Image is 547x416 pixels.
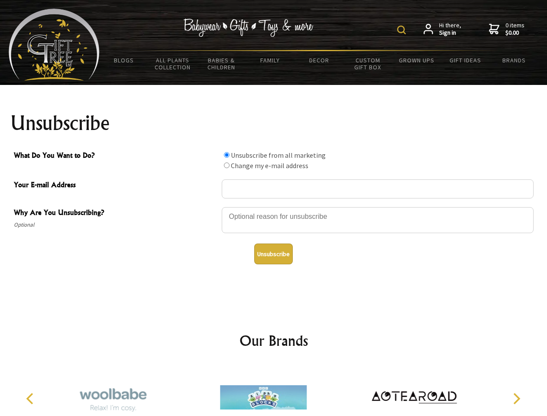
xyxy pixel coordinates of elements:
[184,19,314,37] img: Babywear - Gifts - Toys & more
[231,161,308,170] label: Change my e-mail address
[392,51,441,69] a: Grown Ups
[9,9,100,81] img: Babyware - Gifts - Toys and more...
[14,220,217,230] span: Optional
[224,152,230,158] input: What Do You Want to Do?
[231,151,326,159] label: Unsubscribe from all marketing
[222,207,534,233] textarea: Why Are You Unsubscribing?
[441,51,490,69] a: Gift Ideas
[489,22,524,37] a: 0 items$0.00
[197,51,246,76] a: Babies & Children
[397,26,406,34] img: product search
[295,51,343,69] a: Decor
[14,207,217,220] span: Why Are You Unsubscribing?
[439,22,461,37] span: Hi there,
[246,51,295,69] a: Family
[222,179,534,198] input: Your E-mail Address
[10,113,537,133] h1: Unsubscribe
[343,51,392,76] a: Custom Gift Box
[14,179,217,192] span: Your E-mail Address
[22,389,41,408] button: Previous
[224,162,230,168] input: What Do You Want to Do?
[17,330,530,351] h2: Our Brands
[100,51,149,69] a: BLOGS
[254,244,293,264] button: Unsubscribe
[505,29,524,37] strong: $0.00
[507,389,526,408] button: Next
[490,51,539,69] a: Brands
[424,22,461,37] a: Hi there,Sign in
[505,21,524,37] span: 0 items
[439,29,461,37] strong: Sign in
[14,150,217,162] span: What Do You Want to Do?
[149,51,197,76] a: All Plants Collection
